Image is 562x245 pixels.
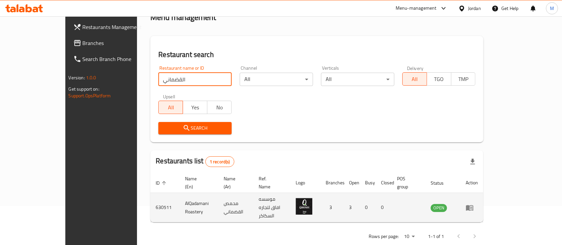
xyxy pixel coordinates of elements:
td: محمص القضماني [218,193,253,222]
p: Rows per page: [369,232,399,241]
th: Action [460,173,483,193]
h2: Menu management [150,12,216,23]
span: All [405,74,424,84]
span: 1.0.0 [86,73,96,82]
div: Total records count [205,156,234,167]
td: AlQadamani Roastery [180,193,218,222]
label: Delivery [407,66,424,70]
span: Name (Ar) [224,175,245,191]
th: Logo [290,173,320,193]
span: TGO [430,74,449,84]
span: Yes [186,103,205,112]
td: 3 [344,193,360,222]
th: Busy [360,173,376,193]
button: No [207,101,232,114]
td: 3 [320,193,344,222]
table: enhanced table [150,173,483,222]
button: Yes [183,101,207,114]
td: موسسه افاق لتجاره السكاكر [253,193,290,222]
span: Restaurants Management [83,23,154,31]
span: OPEN [431,204,447,212]
a: Restaurants Management [68,19,159,35]
div: All [321,73,394,86]
div: Export file [465,154,481,170]
h2: Restaurant search [158,50,475,60]
a: Branches [68,35,159,51]
p: 1-1 of 1 [428,232,444,241]
span: Branches [83,39,154,47]
td: 630511 [150,193,180,222]
span: TMP [454,74,473,84]
button: All [158,101,183,114]
span: M [550,5,554,12]
span: ID [156,179,168,187]
div: Menu-management [396,4,437,12]
th: Branches [320,173,344,193]
button: TMP [451,72,476,86]
span: 1 record(s) [206,159,234,165]
a: Support.OpsPlatform [69,91,111,100]
span: No [210,103,229,112]
div: Menu [466,204,478,212]
a: Search Branch Phone [68,51,159,67]
th: Closed [376,173,392,193]
span: Ref. Name [259,175,282,191]
td: 0 [360,193,376,222]
div: Jordan [468,5,481,12]
span: Search Branch Phone [83,55,154,63]
span: Get support on: [69,85,99,93]
button: TGO [427,72,451,86]
span: All [161,103,180,112]
span: Name (En) [185,175,210,191]
div: All [240,73,313,86]
button: Search [158,122,232,134]
h2: Restaurants list [156,156,234,167]
span: Search [164,124,226,132]
td: 0 [376,193,392,222]
span: Version: [69,73,85,82]
div: Rows per page: [401,232,417,242]
label: Upsell [163,94,175,99]
span: Status [431,179,452,187]
span: POS group [397,175,417,191]
th: Open [344,173,360,193]
input: Search for restaurant name or ID.. [158,73,232,86]
button: All [402,72,427,86]
img: AlQadamani Roastery [296,198,312,215]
